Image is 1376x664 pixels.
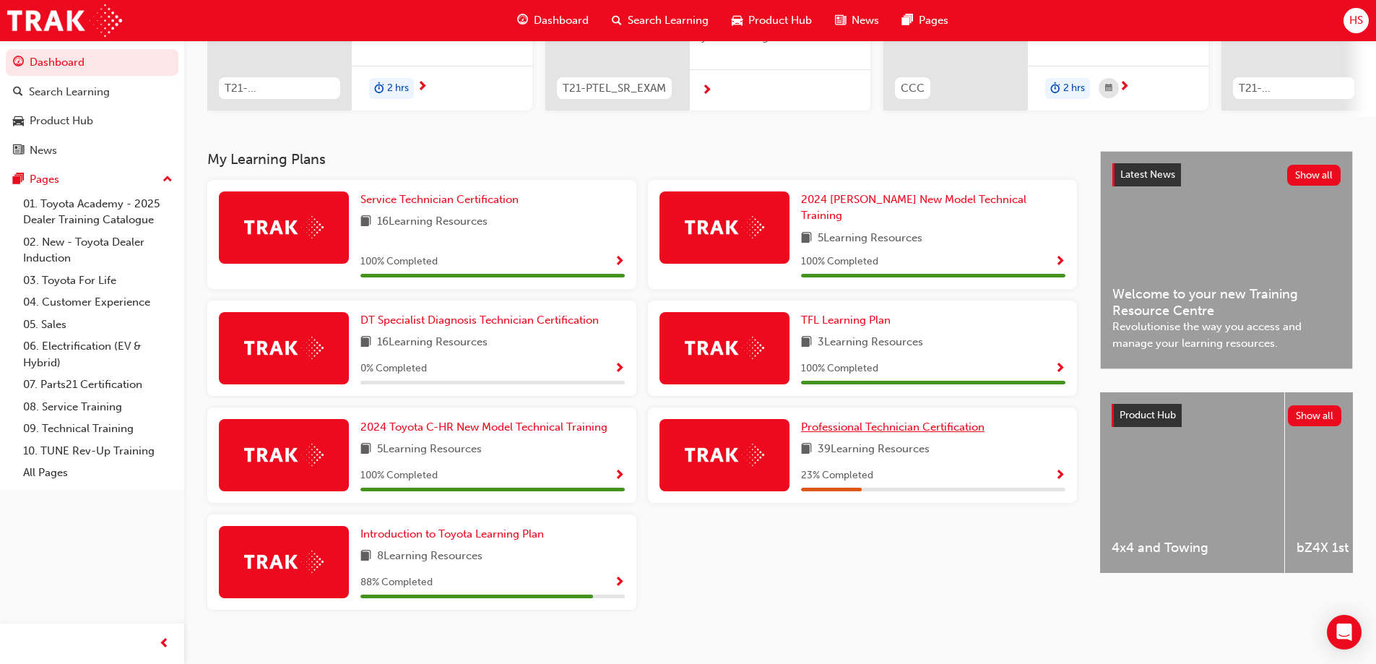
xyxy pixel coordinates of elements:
[600,6,720,35] a: search-iconSearch Learning
[1287,165,1341,186] button: Show all
[1112,163,1341,186] a: Latest NewsShow all
[628,12,709,29] span: Search Learning
[360,361,427,377] span: 0 % Completed
[1055,467,1065,485] button: Show Progress
[801,467,873,484] span: 23 % Completed
[377,548,483,566] span: 8 Learning Resources
[901,80,925,97] span: CCC
[1055,256,1065,269] span: Show Progress
[244,444,324,466] img: Trak
[818,334,923,352] span: 3 Learning Resources
[244,551,324,573] img: Trak
[801,421,985,434] span: Professional Technician Certification
[377,441,482,459] span: 5 Learning Resources
[244,216,324,238] img: Trak
[1055,470,1065,483] span: Show Progress
[1100,392,1284,573] a: 4x4 and Towing
[1100,151,1353,369] a: Latest NewsShow allWelcome to your new Training Resource CentreRevolutionise the way you access a...
[374,79,384,98] span: duration-icon
[614,470,625,483] span: Show Progress
[360,526,550,543] a: Introduction to Toyota Learning Plan
[1112,286,1341,319] span: Welcome to your new Training Resource Centre
[17,396,178,418] a: 08. Service Training
[801,314,891,327] span: TFL Learning Plan
[13,86,23,99] span: search-icon
[818,441,930,459] span: 39 Learning Resources
[17,335,178,374] a: 06. Electrification (EV & Hybrid)
[1120,168,1175,181] span: Latest News
[1327,615,1362,650] div: Open Intercom Messenger
[614,360,625,378] button: Show Progress
[614,577,625,590] span: Show Progress
[17,314,178,336] a: 05. Sales
[835,12,846,30] span: news-icon
[1349,12,1363,29] span: HS
[1050,79,1060,98] span: duration-icon
[360,334,371,352] span: book-icon
[360,441,371,459] span: book-icon
[801,361,878,377] span: 100 % Completed
[517,12,528,30] span: guage-icon
[1239,80,1349,97] span: T21-FOD_DMM_PREREQ
[685,216,764,238] img: Trak
[801,193,1026,223] span: 2024 [PERSON_NAME] New Model Technical Training
[748,12,812,29] span: Product Hub
[1112,540,1273,556] span: 4x4 and Towing
[207,151,1077,168] h3: My Learning Plans
[1112,319,1341,351] span: Revolutionise the way you access and manage your learning resources.
[6,166,178,193] button: Pages
[1055,253,1065,271] button: Show Progress
[818,230,922,248] span: 5 Learning Resources
[17,418,178,440] a: 09. Technical Training
[563,80,666,97] span: T21-PTEL_SR_EXAM
[614,253,625,271] button: Show Progress
[1119,81,1130,94] span: next-icon
[6,137,178,164] a: News
[685,337,764,359] img: Trak
[6,49,178,76] a: Dashboard
[6,108,178,134] a: Product Hub
[360,419,613,436] a: 2024 Toyota C-HR New Model Technical Training
[30,142,57,159] div: News
[360,191,524,208] a: Service Technician Certification
[13,173,24,186] span: pages-icon
[360,467,438,484] span: 100 % Completed
[801,191,1065,224] a: 2024 [PERSON_NAME] New Model Technical Training
[360,548,371,566] span: book-icon
[801,419,990,436] a: Professional Technician Certification
[720,6,823,35] a: car-iconProduct Hub
[17,291,178,314] a: 04. Customer Experience
[1063,80,1085,97] span: 2 hrs
[1288,405,1342,426] button: Show all
[1112,404,1341,427] a: Product HubShow all
[6,79,178,105] a: Search Learning
[534,12,589,29] span: Dashboard
[801,230,812,248] span: book-icon
[417,81,428,94] span: next-icon
[360,527,544,540] span: Introduction to Toyota Learning Plan
[1055,360,1065,378] button: Show Progress
[360,312,605,329] a: DT Specialist Diagnosis Technician Certification
[30,113,93,129] div: Product Hub
[614,363,625,376] span: Show Progress
[902,12,913,30] span: pages-icon
[17,231,178,270] a: 02. New - Toyota Dealer Induction
[17,374,178,396] a: 07. Parts21 Certification
[801,334,812,352] span: book-icon
[29,84,110,100] div: Search Learning
[13,56,24,69] span: guage-icon
[360,193,519,206] span: Service Technician Certification
[7,4,122,37] img: Trak
[30,171,59,188] div: Pages
[823,6,891,35] a: news-iconNews
[360,254,438,270] span: 100 % Completed
[891,6,960,35] a: pages-iconPages
[1105,79,1112,98] span: calendar-icon
[614,574,625,592] button: Show Progress
[377,334,488,352] span: 16 Learning Resources
[919,12,948,29] span: Pages
[506,6,600,35] a: guage-iconDashboard
[732,12,743,30] span: car-icon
